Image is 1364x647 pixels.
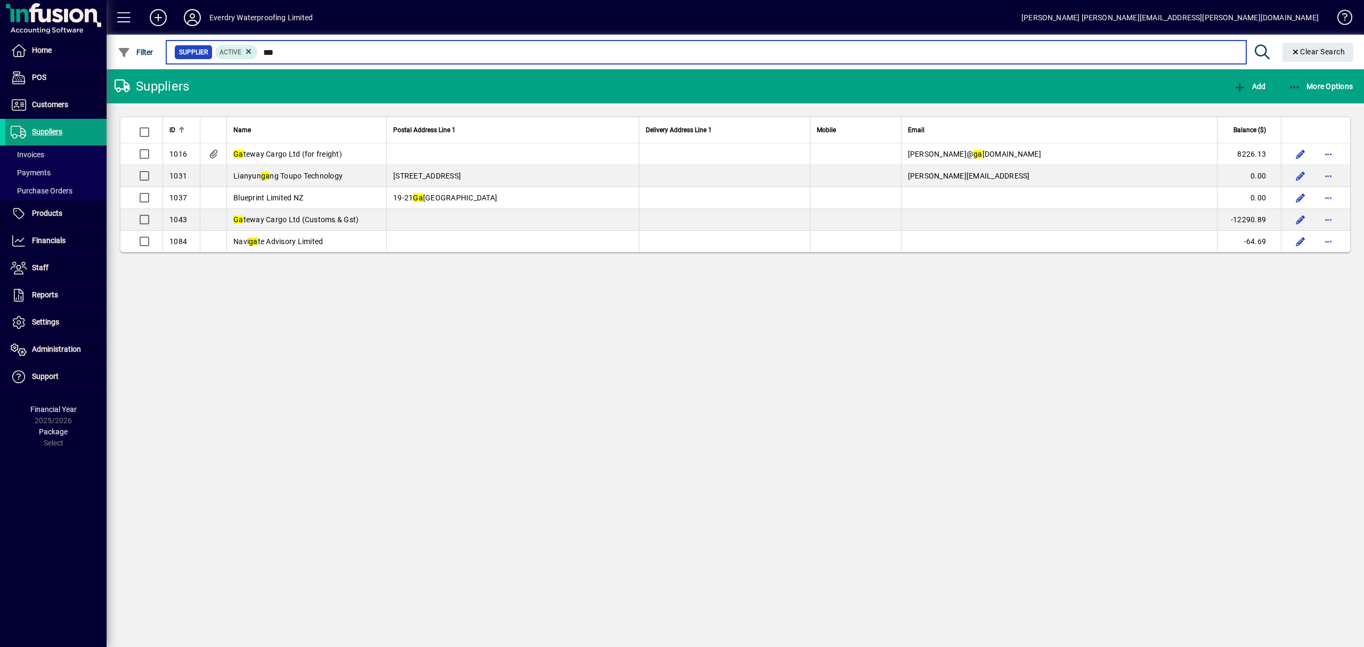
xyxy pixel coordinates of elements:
span: More Options [1288,82,1353,91]
td: -12290.89 [1217,209,1281,231]
button: Add [141,8,175,27]
span: 1037 [169,193,187,202]
button: More options [1320,233,1337,250]
a: Settings [5,309,107,336]
a: Payments [5,164,107,182]
span: Financials [32,236,66,245]
span: Payments [11,168,51,177]
em: Ga [233,215,243,224]
span: 19-21 [GEOGRAPHIC_DATA] [393,193,497,202]
a: Administration [5,336,107,363]
button: Clear [1282,43,1354,62]
div: Mobile [817,124,894,136]
button: Profile [175,8,209,27]
span: [PERSON_NAME]@ [DOMAIN_NAME] [908,150,1041,158]
em: Ga [413,193,423,202]
a: POS [5,64,107,91]
button: Edit [1292,145,1309,163]
span: Balance ($) [1233,124,1266,136]
span: Products [32,209,62,217]
span: Delivery Address Line 1 [646,124,712,136]
a: Knowledge Base [1329,2,1351,37]
span: Package [39,427,68,436]
td: 8226.13 [1217,143,1281,165]
button: Edit [1292,233,1309,250]
span: teway Cargo Ltd (Customs & Gst) [233,215,359,224]
span: Supplier [179,47,208,58]
span: teway Cargo Ltd (for freight) [233,150,342,158]
a: Support [5,363,107,390]
span: Purchase Orders [11,187,72,195]
em: ga [249,237,258,246]
span: Reports [32,290,58,299]
button: More options [1320,211,1337,228]
span: 1031 [169,172,187,180]
span: Financial Year [30,405,77,414]
span: [STREET_ADDRESS] [393,172,461,180]
div: Name [233,124,380,136]
span: Settings [32,318,59,326]
span: ID [169,124,175,136]
em: ga [261,172,270,180]
button: Add [1231,77,1268,96]
button: More options [1320,167,1337,184]
button: More options [1320,189,1337,206]
td: 0.00 [1217,187,1281,209]
span: 1016 [169,150,187,158]
button: Edit [1292,167,1309,184]
span: Add [1233,82,1265,91]
span: 1043 [169,215,187,224]
span: Suppliers [32,127,62,136]
span: Customers [32,100,68,109]
div: ID [169,124,193,136]
div: [PERSON_NAME] [PERSON_NAME][EMAIL_ADDRESS][PERSON_NAME][DOMAIN_NAME] [1021,9,1319,26]
span: Administration [32,345,81,353]
span: 1084 [169,237,187,246]
mat-chip: Activation Status: Active [215,45,258,59]
span: Lianyun ng Toupo Technology [233,172,343,180]
button: Edit [1292,189,1309,206]
span: Clear Search [1291,47,1345,56]
button: More Options [1286,77,1356,96]
a: Products [5,200,107,227]
span: [PERSON_NAME][EMAIL_ADDRESS] [908,172,1030,180]
a: Financials [5,228,107,254]
span: Invoices [11,150,44,159]
a: Home [5,37,107,64]
a: Customers [5,92,107,118]
span: Active [220,48,241,56]
span: Filter [118,48,153,56]
span: Mobile [817,124,836,136]
a: Staff [5,255,107,281]
div: Email [908,124,1211,136]
span: Staff [32,263,48,272]
a: Invoices [5,145,107,164]
span: POS [32,73,46,82]
button: Filter [115,43,156,62]
a: Reports [5,282,107,309]
span: Email [908,124,924,136]
em: Ga [233,150,243,158]
div: Everdry Waterproofing Limited [209,9,313,26]
span: Name [233,124,251,136]
div: Balance ($) [1224,124,1276,136]
button: More options [1320,145,1337,163]
div: Suppliers [115,78,189,95]
span: Blueprint Limited NZ [233,193,303,202]
span: Home [32,46,52,54]
button: Edit [1292,211,1309,228]
td: -64.69 [1217,231,1281,252]
td: 0.00 [1217,165,1281,187]
a: Purchase Orders [5,182,107,200]
em: ga [973,150,983,158]
span: Support [32,372,59,381]
span: Postal Address Line 1 [393,124,456,136]
span: Navi te Advisory Limited [233,237,323,246]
